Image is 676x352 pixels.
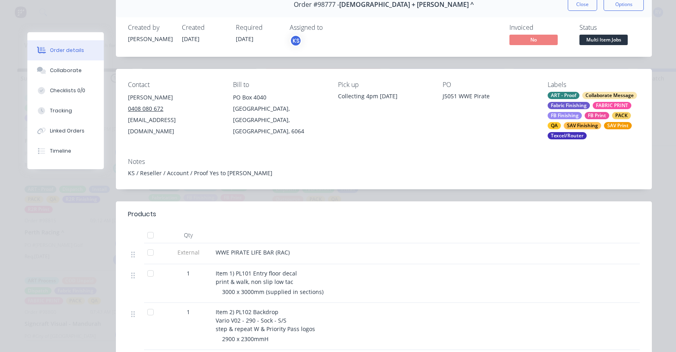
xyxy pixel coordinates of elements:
[50,87,85,94] div: Checklists 0/0
[27,101,104,121] button: Tracking
[443,81,535,89] div: PO
[339,1,474,8] span: [DEMOGRAPHIC_DATA] + [PERSON_NAME] ^
[27,40,104,60] button: Order details
[128,35,172,43] div: [PERSON_NAME]
[222,288,324,296] span: 3000 x 3000mm (supplied in sections)
[236,35,253,43] span: [DATE]
[27,141,104,161] button: Timeline
[128,169,640,177] div: KS / Reseller / Account / Proof Yes to [PERSON_NAME]
[509,35,558,45] span: No
[612,112,631,119] div: PACK
[164,227,212,243] div: Qty
[128,92,220,137] div: [PERSON_NAME]0408 080 672[EMAIL_ADDRESS][DOMAIN_NAME]
[182,24,226,31] div: Created
[128,114,220,137] div: [EMAIL_ADDRESS][DOMAIN_NAME]
[604,122,632,129] div: SAV Print
[233,103,325,137] div: [GEOGRAPHIC_DATA], [GEOGRAPHIC_DATA], [GEOGRAPHIC_DATA], 6064
[582,92,637,99] div: Collaborate Message
[187,308,190,316] span: 1
[216,308,315,333] span: Item 2) PL102 Backdrop Vario V02 - 290 - Sock - S/S step & repeat W & Priority Pass logos
[128,81,220,89] div: Contact
[548,81,640,89] div: Labels
[27,121,104,141] button: Linked Orders
[585,112,609,119] div: FB Print
[50,147,71,155] div: Timeline
[216,269,297,286] span: Item 1) PL101 Entry floor decal print & walk, non slip low tac
[548,122,561,129] div: QA
[50,127,84,135] div: Linked Orders
[187,269,190,277] span: 1
[290,35,302,47] button: KS
[128,92,220,103] div: [PERSON_NAME]
[128,105,163,112] tcxspan: Call 0408 080 672 via 3CX
[579,35,628,47] button: Multi Item Jobs
[128,24,172,31] div: Created by
[548,92,579,99] div: ART - Proof
[548,132,587,139] div: Texcel/Router
[233,92,325,103] div: PO Box 4040
[128,158,640,166] div: Notes
[509,24,570,31] div: Invoiced
[128,209,156,219] div: Products
[233,81,325,89] div: Bill to
[593,102,631,109] div: FABRIC PRINT
[548,112,582,119] div: FB Finishing
[338,81,430,89] div: Pick up
[27,81,104,101] button: Checklists 0/0
[236,24,280,31] div: Required
[50,107,72,114] div: Tracking
[50,47,84,54] div: Order details
[182,35,200,43] span: [DATE]
[579,35,628,45] span: Multi Item Jobs
[564,122,601,129] div: SAV Finishing
[548,102,590,109] div: Fabric Finishing
[222,335,268,343] span: 2900 x 2300mmH
[290,24,370,31] div: Assigned to
[27,60,104,81] button: Collaborate
[294,1,339,8] span: Order #98777 -
[579,24,640,31] div: Status
[50,67,82,74] div: Collaborate
[338,92,430,100] div: Collecting 4pm [DATE]
[216,248,290,256] span: WWE PIRATE LIFE BAR (RAC)
[443,92,535,103] div: J5051 WWE Pirate
[167,248,209,257] span: External
[233,92,325,137] div: PO Box 4040[GEOGRAPHIC_DATA], [GEOGRAPHIC_DATA], [GEOGRAPHIC_DATA], 6064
